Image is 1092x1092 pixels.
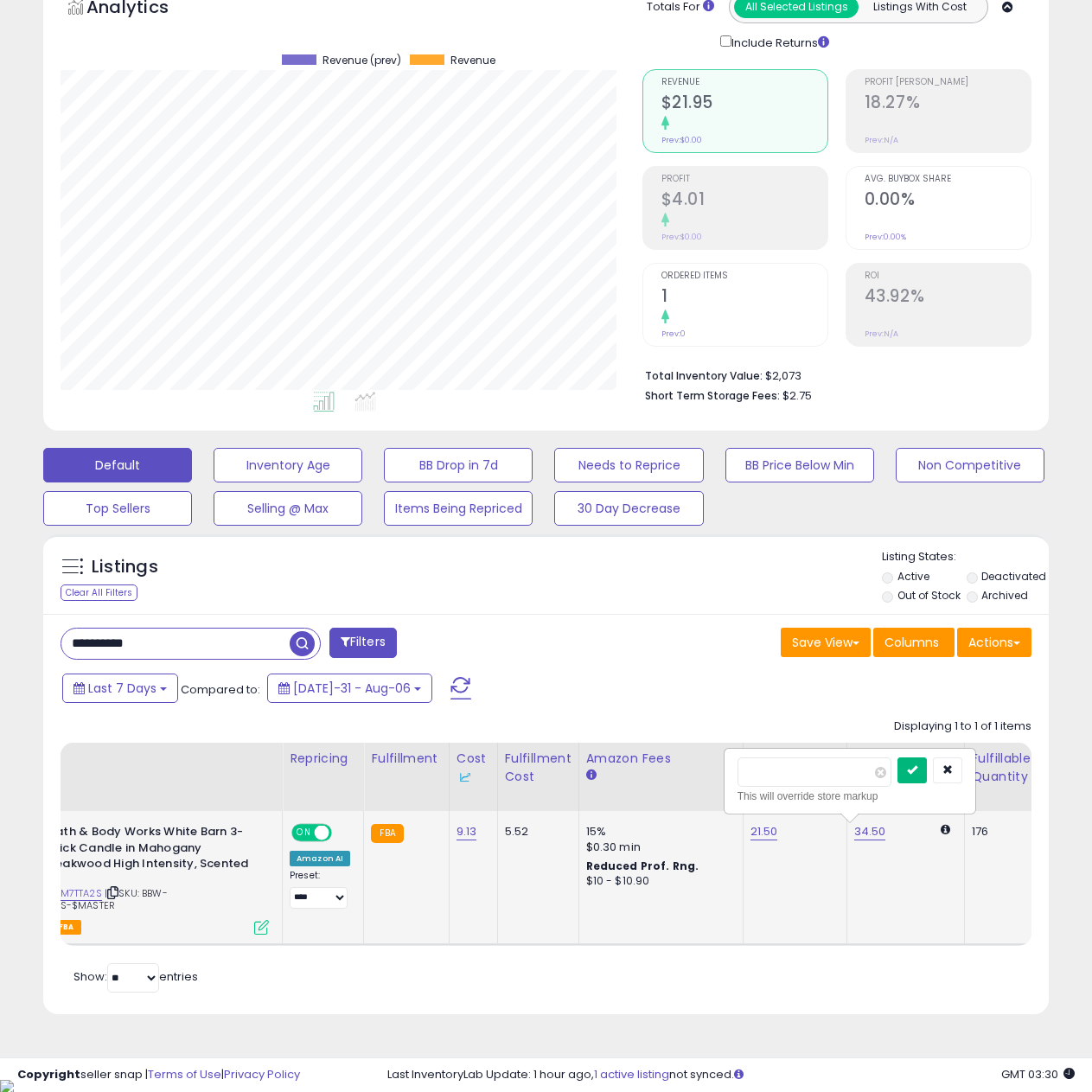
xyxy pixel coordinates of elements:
span: [DATE]-31 - Aug-06 [293,680,411,697]
span: Columns [884,634,939,651]
button: [DATE]-31 - Aug-06 [267,674,432,703]
button: Default [43,448,192,482]
h2: 18.27% [865,93,1031,116]
img: InventoryLab Logo [457,769,474,786]
small: Amazon Fees. [586,768,597,783]
li: $2,073 [645,364,1019,385]
b: Total Inventory Value: [645,368,763,383]
button: Save View [781,628,871,657]
button: Top Sellers [43,491,192,526]
span: Revenue [661,78,827,87]
span: ON [293,826,315,840]
small: Prev: 0.00% [865,232,906,242]
span: Profit [661,175,827,184]
div: Fulfillment Cost [505,750,572,786]
span: Ordered Items [661,271,827,281]
div: Amazon AI [290,851,350,866]
span: Last 7 Days [88,680,156,697]
button: Columns [873,628,955,657]
b: Bath & Body Works White Barn 3-Wick Candle in Mahogany Teakwood High Intensity, Scented [48,824,259,877]
span: OFF [329,826,357,840]
a: B01M7TTA2S [45,886,102,901]
button: BB Price Below Min [725,448,874,482]
div: This will override store markup [738,788,962,805]
button: Filters [329,628,397,658]
div: Last InventoryLab Update: 1 hour ago, not synced. [387,1067,1075,1083]
a: 34.50 [854,823,886,840]
i: Calculated using Dynamic Max Price. [941,824,950,835]
div: Repricing [290,750,356,768]
small: FBA [371,824,403,843]
small: Prev: $0.00 [661,135,702,145]
span: Show: entries [73,968,198,985]
div: Fulfillment [371,750,441,768]
button: Inventory Age [214,448,362,482]
div: Include Returns [707,32,850,52]
button: BB Drop in 7d [384,448,533,482]
small: Prev: N/A [865,135,898,145]
h2: 43.92% [865,286,1031,310]
label: Out of Stock [897,588,961,603]
label: Archived [981,588,1028,603]
button: Selling @ Max [214,491,362,526]
div: 5.52 [505,824,565,840]
a: 1 active listing [594,1066,669,1082]
span: FBA [52,920,81,935]
a: 21.50 [750,823,778,840]
span: ROI [865,271,1031,281]
div: 176 [972,824,1025,840]
div: 15% [586,824,730,840]
div: ASIN: [10,824,269,933]
h2: 0.00% [865,189,1031,213]
div: seller snap | | [17,1067,300,1083]
a: 9.13 [457,823,477,840]
span: 2025-08-14 03:30 GMT [1001,1066,1075,1082]
span: Avg. Buybox Share [865,175,1031,184]
button: Actions [957,628,1031,657]
div: Cost [457,750,490,786]
a: Terms of Use [148,1066,221,1082]
button: Last 7 Days [62,674,178,703]
button: 30 Day Decrease [554,491,703,526]
a: Privacy Policy [224,1066,300,1082]
div: Displaying 1 to 1 of 1 items [894,718,1031,735]
span: | SKU: BBW-B01M7TTA2S-$MASTER [10,886,168,912]
h5: Listings [92,555,158,579]
button: Needs to Reprice [554,448,703,482]
b: Short Term Storage Fees: [645,388,780,403]
label: Deactivated [981,569,1046,584]
span: Revenue [450,54,495,67]
div: Amazon Fees [586,750,736,768]
label: Active [897,569,929,584]
small: Prev: $0.00 [661,232,702,242]
span: Compared to: [181,681,260,698]
div: Preset: [290,870,350,909]
small: Prev: N/A [865,329,898,339]
div: Some or all of the values in this column are provided from Inventory Lab. [457,768,490,786]
h2: 1 [661,286,827,310]
div: Title [5,750,275,768]
h2: $4.01 [661,189,827,213]
div: $10 - $10.90 [586,874,730,889]
div: Clear All Filters [61,584,137,601]
div: $0.30 min [586,840,730,855]
span: $2.75 [782,387,812,404]
span: Profit [PERSON_NAME] [865,78,1031,87]
span: Revenue (prev) [322,54,401,67]
div: Fulfillable Quantity [972,750,1031,786]
p: Listing States: [882,549,1049,565]
small: Prev: 0 [661,329,686,339]
strong: Copyright [17,1066,80,1082]
button: Non Competitive [896,448,1044,482]
b: Reduced Prof. Rng. [586,859,699,873]
h2: $21.95 [661,93,827,116]
button: Items Being Repriced [384,491,533,526]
